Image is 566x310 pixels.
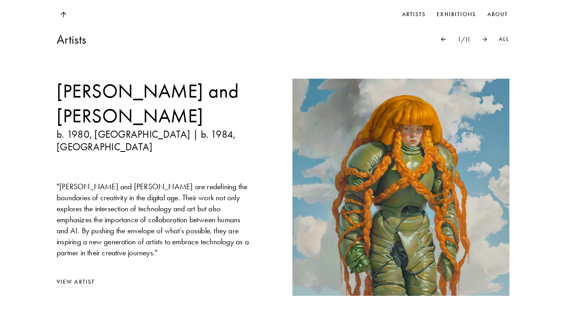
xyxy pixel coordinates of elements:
[499,35,509,44] a: All
[57,278,254,286] a: View Artist
[435,9,478,20] a: Exhibitions
[57,31,86,47] h3: Artists
[57,128,254,153] p: b. 1980, [GEOGRAPHIC_DATA] | b. 1984, [GEOGRAPHIC_DATA]
[486,9,510,20] a: About
[61,12,66,18] img: Top
[292,79,509,296] img: interview image
[441,37,446,41] img: Arrow Pointer
[482,37,487,41] img: Arrow Pointer
[401,9,428,20] a: Artists
[57,79,254,128] a: [PERSON_NAME] and [PERSON_NAME]
[458,35,470,44] p: 1 / 11
[57,181,254,258] div: " [PERSON_NAME] and [PERSON_NAME] are redefining the boundaries of creativity in the digital age....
